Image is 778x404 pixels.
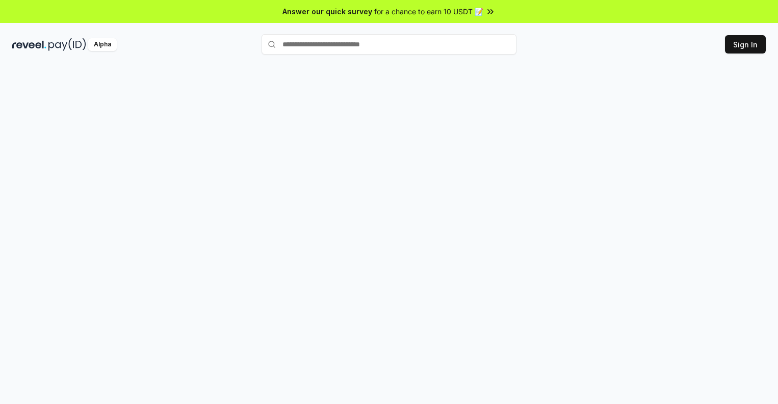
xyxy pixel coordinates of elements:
[88,38,117,51] div: Alpha
[282,6,372,17] span: Answer our quick survey
[12,38,46,51] img: reveel_dark
[48,38,86,51] img: pay_id
[374,6,483,17] span: for a chance to earn 10 USDT 📝
[725,35,766,53] button: Sign In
